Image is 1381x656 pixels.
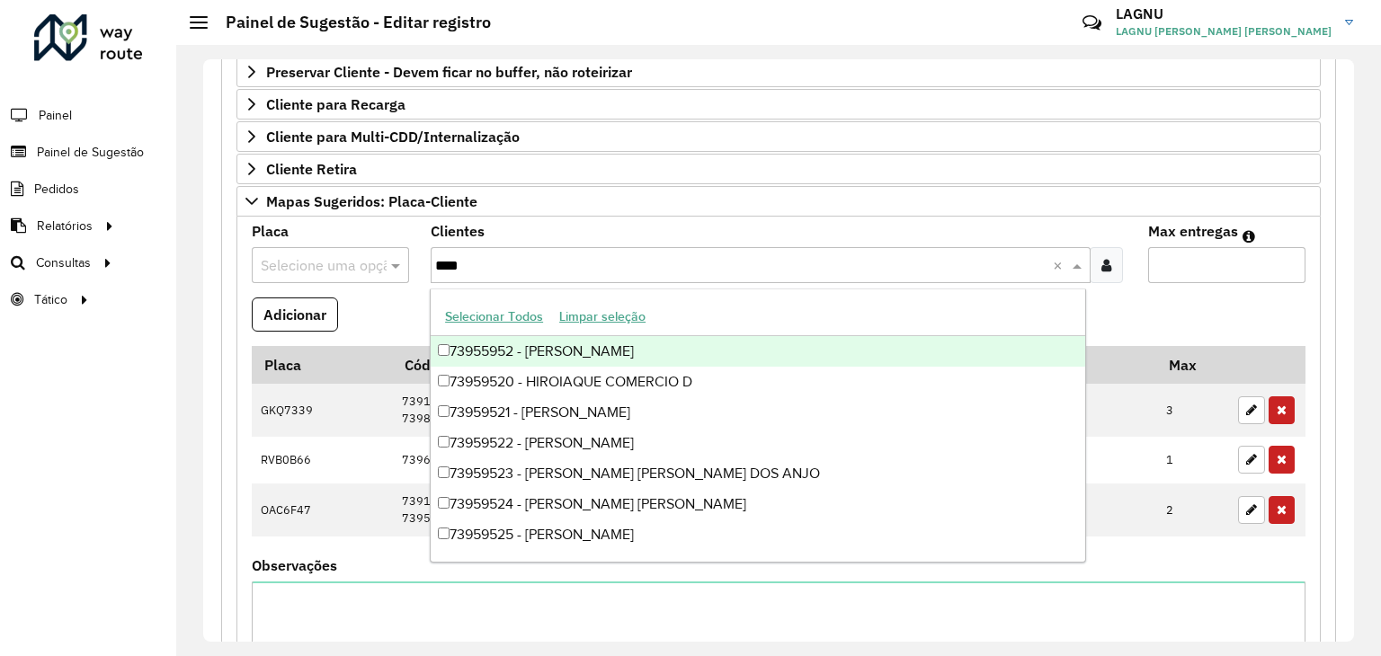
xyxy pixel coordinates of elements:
[266,65,632,79] span: Preservar Cliente - Devem ficar no buffer, não roteirizar
[431,397,1085,428] div: 73959521 - [PERSON_NAME]
[431,550,1085,581] div: 73959526 - KFSERVICES
[37,217,93,235] span: Relatórios
[252,346,393,384] th: Placa
[431,367,1085,397] div: 73959520 - HIROIAQUE COMERCIO D
[1157,384,1229,437] td: 3
[431,458,1085,489] div: 73959523 - [PERSON_NAME] [PERSON_NAME] DOS ANJO
[431,220,485,242] label: Clientes
[1157,437,1229,483] td: 1
[393,346,749,384] th: Código Cliente
[236,186,1321,217] a: Mapas Sugeridos: Placa-Cliente
[393,384,749,437] td: 73911315 73982326
[431,428,1085,458] div: 73959522 - [PERSON_NAME]
[430,288,1086,563] ng-dropdown-panel: Options list
[37,143,144,162] span: Painel de Sugestão
[252,220,289,242] label: Placa
[431,336,1085,367] div: 73955952 - [PERSON_NAME]
[34,290,67,309] span: Tático
[1053,254,1068,276] span: Clear all
[1157,483,1229,536] td: 2
[266,129,520,144] span: Cliente para Multi-CDD/Internalização
[431,489,1085,519] div: 73959524 - [PERSON_NAME] [PERSON_NAME]
[36,253,91,272] span: Consultas
[39,106,72,125] span: Painel
[266,162,357,176] span: Cliente Retira
[252,297,338,332] button: Adicionar
[252,483,393,536] td: OAC6F47
[252,437,393,483] td: RVB0B66
[431,519,1085,550] div: 73959525 - [PERSON_NAME]
[1148,220,1238,242] label: Max entregas
[551,303,654,331] button: Limpar seleção
[393,483,749,536] td: 73911316 73956353
[266,194,477,208] span: Mapas Sugeridos: Placa-Cliente
[1073,4,1111,42] a: Contato Rápido
[34,180,79,199] span: Pedidos
[1243,229,1255,244] em: Máximo de clientes que serão colocados na mesma rota com os clientes informados
[208,13,491,32] h2: Painel de Sugestão - Editar registro
[1116,23,1332,40] span: LAGNU [PERSON_NAME] [PERSON_NAME]
[393,437,749,483] td: 73961779
[1157,346,1229,384] th: Max
[236,154,1321,184] a: Cliente Retira
[1116,5,1332,22] h3: LAGNU
[252,554,337,576] label: Observações
[236,121,1321,152] a: Cliente para Multi-CDD/Internalização
[266,97,405,111] span: Cliente para Recarga
[236,89,1321,120] a: Cliente para Recarga
[252,384,393,437] td: GKQ7339
[236,57,1321,87] a: Preservar Cliente - Devem ficar no buffer, não roteirizar
[437,303,551,331] button: Selecionar Todos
